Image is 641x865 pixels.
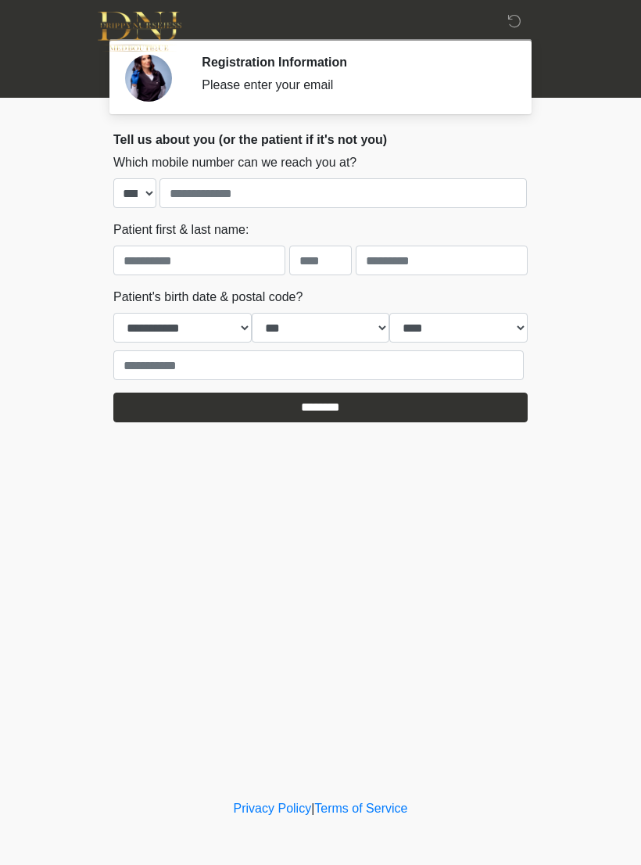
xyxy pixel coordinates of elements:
h2: Tell us about you (or the patient if it's not you) [113,132,528,147]
a: Privacy Policy [234,802,312,815]
label: Patient's birth date & postal code? [113,288,303,307]
label: Patient first & last name: [113,221,249,239]
label: Which mobile number can we reach you at? [113,153,356,172]
div: Please enter your email [202,76,504,95]
a: | [311,802,314,815]
a: Terms of Service [314,802,407,815]
img: DNJ Med Boutique Logo [98,12,181,52]
img: Agent Avatar [125,55,172,102]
